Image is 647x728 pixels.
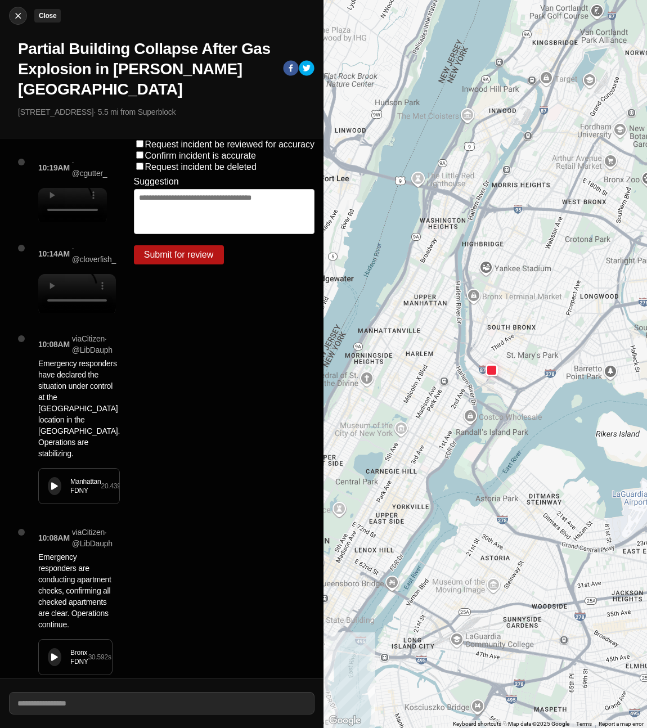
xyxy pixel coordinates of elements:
p: · @cgutter_ [72,156,107,179]
small: Close [39,12,56,20]
p: · @cloverfish_ [72,242,116,265]
img: cancel [12,10,24,21]
p: [STREET_ADDRESS] · 5.5 mi from Superblock [18,106,314,118]
p: Emergency responders have declared the situation under control at the [GEOGRAPHIC_DATA] location ... [38,358,120,459]
img: Google [326,713,363,728]
label: Request incident be reviewed for accuracy [145,140,315,149]
div: Manhattan FDNY [70,477,101,495]
span: Map data ©2025 Google [508,721,569,727]
label: Confirm incident is accurate [145,151,256,160]
button: twitter [299,60,314,78]
p: 10:19AM [38,162,70,173]
label: Suggestion [134,177,179,187]
button: Submit for review [134,245,224,264]
p: 10:08AM [38,339,70,350]
div: 20.439 s [101,482,124,491]
p: 10:08AM [38,532,70,543]
div: 30.592 s [88,653,111,662]
p: 10:14AM [38,248,70,259]
label: Request incident be deleted [145,162,257,172]
p: Emergency responders are conducting apartment checks, confirming all checked apartments are clear... [38,551,113,630]
button: Keyboard shortcuts [453,720,501,728]
p: via Citizen · @ LibDauph [72,527,113,549]
h1: Partial Building Collapse After Gas Explosion in [PERSON_NAME][GEOGRAPHIC_DATA] [18,39,274,100]
button: cancelClose [9,7,27,25]
a: Terms (opens in new tab) [576,721,592,727]
a: Report a map error [599,721,644,727]
button: facebook [283,60,299,78]
a: Open this area in Google Maps (opens a new window) [326,713,363,728]
p: via Citizen · @ LibDauph [72,333,120,356]
div: Bronx FDNY [70,648,88,666]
